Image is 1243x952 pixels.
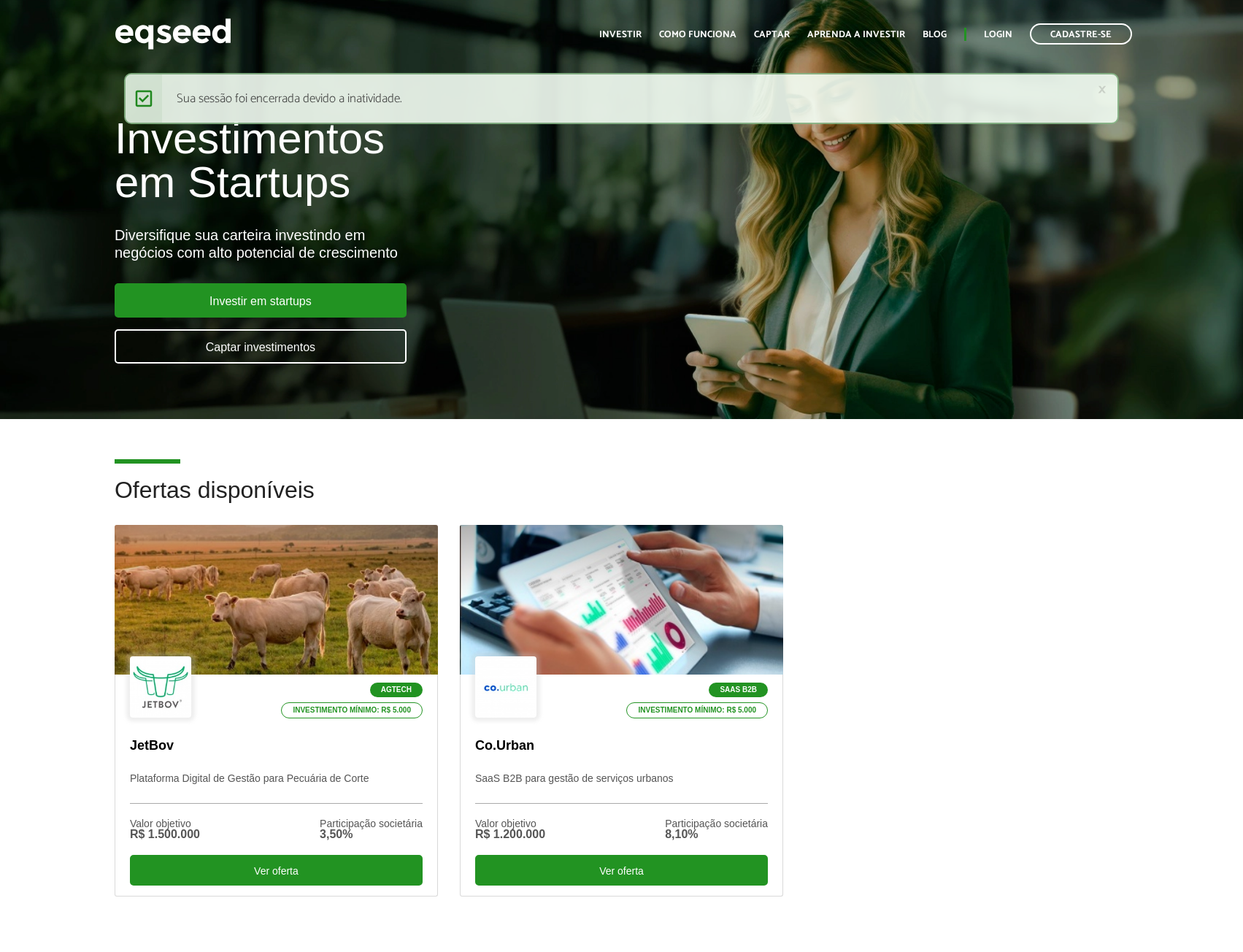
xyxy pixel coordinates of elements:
[665,829,768,840] div: 8,10%
[599,30,642,39] a: Investir
[659,30,736,39] a: Como funciona
[115,226,715,261] div: Diversifique sua carteira investindo em negócios com alto potencial de crescimento
[475,738,768,754] p: Co.Urban
[130,818,200,829] div: Valor objetivo
[130,829,200,840] div: R$ 1.500.000
[1098,82,1107,97] a: ×
[124,73,1118,124] div: Sua sessão foi encerrada devido a inatividade.
[115,525,438,897] a: Agtech Investimento mínimo: R$ 5.000 JetBov Plataforma Digital de Gestão para Pecuária de Corte V...
[709,683,768,697] p: SaaS B2B
[1030,23,1132,45] a: Cadastre-se
[626,702,768,718] p: Investimento mínimo: R$ 5.000
[130,855,423,886] div: Ver oferta
[475,855,768,886] div: Ver oferta
[475,829,545,840] div: R$ 1.200.000
[665,818,768,829] div: Participação societária
[115,329,407,364] a: Captar investimentos
[115,477,1128,525] h2: Ofertas disponíveis
[115,117,715,204] h1: Investimentos em Startups
[460,525,783,897] a: SaaS B2B Investimento mínimo: R$ 5.000 Co.Urban SaaS B2B para gestão de serviços urbanos Valor ob...
[115,283,407,318] a: Investir em startups
[320,829,423,840] div: 3,50%
[475,772,768,804] p: SaaS B2B para gestão de serviços urbanos
[370,683,423,697] p: Agtech
[807,30,905,39] a: Aprenda a investir
[475,818,545,829] div: Valor objetivo
[320,818,423,829] div: Participação societária
[130,772,423,804] p: Plataforma Digital de Gestão para Pecuária de Corte
[115,15,231,53] img: EqSeed
[984,30,1012,39] a: Login
[754,30,790,39] a: Captar
[281,702,423,718] p: Investimento mínimo: R$ 5.000
[923,30,947,39] a: Blog
[130,738,423,754] p: JetBov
